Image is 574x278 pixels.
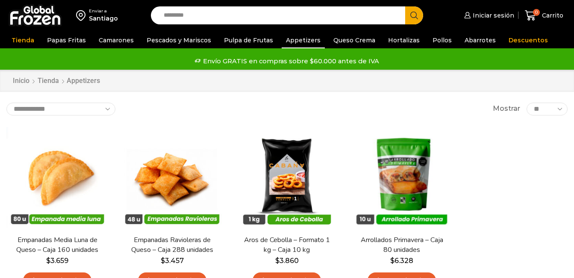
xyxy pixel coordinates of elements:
[533,9,540,16] span: 0
[67,77,100,85] h1: Appetizers
[220,32,277,48] a: Pulpa de Frutas
[12,235,103,255] a: Empanadas Media Luna de Queso – Caja 160 unidades
[76,8,89,23] img: address-field-icon.svg
[428,32,456,48] a: Pollos
[523,6,565,26] a: 0 Carrito
[127,235,218,255] a: Empanadas Ravioleras de Queso – Caja 288 unidades
[405,6,423,24] button: Search button
[384,32,424,48] a: Hortalizas
[161,257,184,265] bdi: 3.457
[390,257,394,265] span: $
[94,32,138,48] a: Camarones
[493,104,520,114] span: Mostrar
[161,257,165,265] span: $
[89,8,118,14] div: Enviar a
[12,76,30,86] a: Inicio
[540,11,563,20] span: Carrito
[390,257,413,265] bdi: 6.328
[241,235,333,255] a: Aros de Cebolla – Formato 1 kg – Caja 10 kg
[460,32,500,48] a: Abarrotes
[356,235,448,255] a: Arrollados Primavera – Caja 80 unidades
[142,32,215,48] a: Pescados y Mariscos
[37,76,59,86] a: Tienda
[89,14,118,23] div: Santiago
[471,11,514,20] span: Iniciar sesión
[282,32,325,48] a: Appetizers
[462,7,514,24] a: Iniciar sesión
[7,32,38,48] a: Tienda
[275,257,280,265] span: $
[504,32,552,48] a: Descuentos
[6,103,115,115] select: Pedido de la tienda
[43,32,90,48] a: Papas Fritas
[46,257,68,265] bdi: 3.659
[12,76,100,86] nav: Breadcrumb
[329,32,380,48] a: Queso Crema
[275,257,299,265] bdi: 3.860
[46,257,50,265] span: $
